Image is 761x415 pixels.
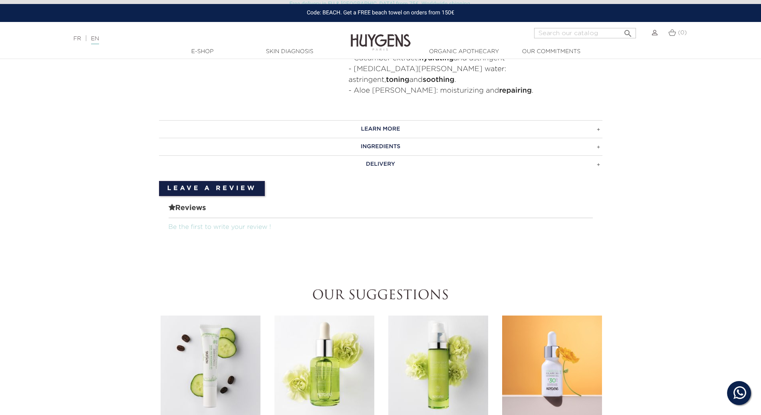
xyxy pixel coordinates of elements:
div: | [70,34,311,44]
a: INGREDIENTS [159,138,602,155]
a: DELIVERY [159,155,602,173]
span: Reviews [169,203,593,218]
a: E-Shop [163,48,242,56]
a: Leave a review [159,181,265,196]
input: Search [534,28,636,38]
button:  [621,26,635,36]
a: Skin Diagnosis [250,48,330,56]
span: (0) [678,30,687,36]
a: Organic Apothecary [424,48,504,56]
a: Be the first to write your review ! [169,224,271,230]
i:  [623,26,633,36]
li: - [MEDICAL_DATA][PERSON_NAME] water: astringent, and . [349,64,602,85]
a: EN [91,36,99,44]
li: - Aloe [PERSON_NAME]: moisturizing and . [349,85,602,96]
a: LEARN MORE [159,120,602,138]
strong: toning [386,76,409,83]
h2: Our suggestions [159,288,602,304]
strong: soothing [423,76,455,83]
a: FR [74,36,81,42]
img: Huygens [351,21,411,52]
a: Our commitments [511,48,591,56]
strong: repairing [499,87,532,94]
